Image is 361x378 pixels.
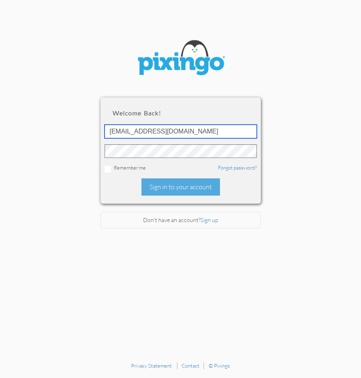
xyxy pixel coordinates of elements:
a: Contact [182,362,200,369]
div: Sign in to your account [141,178,220,196]
input: ID or Email [105,125,257,138]
a: Sign up [200,216,218,223]
a: Forgot password? [218,164,257,171]
div: Don't have an account? [101,212,261,229]
a: © Pixingo [209,362,230,369]
a: Privacy Statement [131,362,172,369]
h2: Welcome back! [113,109,249,117]
img: pixingo logo [133,36,229,81]
div: Remember me [105,164,257,172]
